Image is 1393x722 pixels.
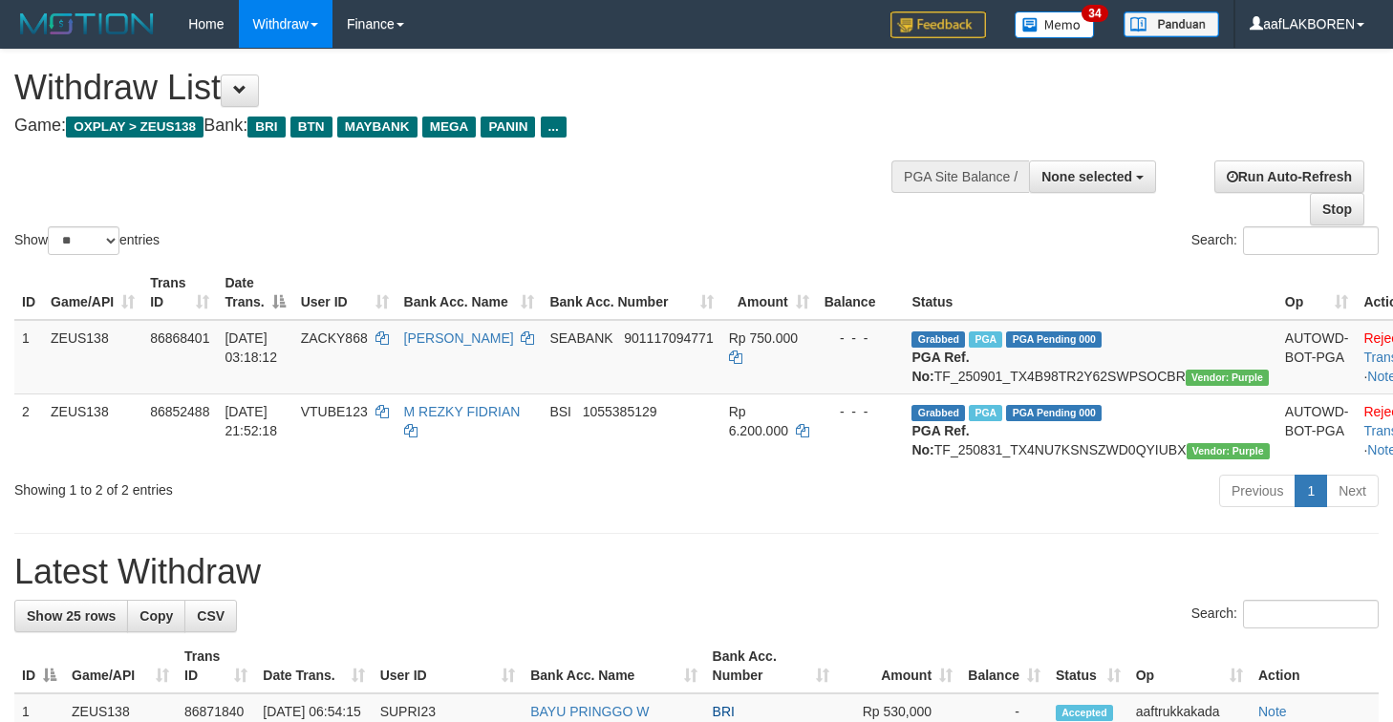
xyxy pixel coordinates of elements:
[904,393,1276,467] td: TF_250831_TX4NU7KSNSZWD0QYIUBX
[890,11,986,38] img: Feedback.jpg
[373,639,524,693] th: User ID: activate to sort column ascending
[549,404,571,419] span: BSI
[43,393,142,467] td: ZEUS138
[1029,160,1156,193] button: None selected
[197,608,225,624] span: CSV
[14,393,43,467] td: 2
[293,265,396,320] th: User ID: activate to sort column ascending
[1277,265,1357,320] th: Op: activate to sort column ascending
[729,404,788,438] span: Rp 6.200.000
[247,117,285,138] span: BRI
[541,117,567,138] span: ...
[127,600,185,632] a: Copy
[1006,405,1102,421] span: PGA Pending
[66,117,204,138] span: OXPLAY > ZEUS138
[1243,600,1379,628] input: Search:
[911,331,965,348] span: Grabbed
[1191,226,1379,255] label: Search:
[1277,393,1357,467] td: AUTOWD-BOT-PGA
[911,405,965,421] span: Grabbed
[184,600,237,632] a: CSV
[14,553,1379,591] h1: Latest Withdraw
[404,404,521,419] a: M REZKY FIDRIAN
[1041,169,1132,184] span: None selected
[1310,193,1364,225] a: Stop
[43,320,142,394] td: ZEUS138
[729,330,798,346] span: Rp 750.000
[1219,475,1296,507] a: Previous
[969,331,1002,348] span: Marked by aaftrukkakada
[150,330,209,346] span: 86868401
[721,265,817,320] th: Amount: activate to sort column ascending
[404,330,514,346] a: [PERSON_NAME]
[150,404,209,419] span: 86852488
[530,704,649,719] a: BAYU PRINGGO W
[911,350,969,384] b: PGA Ref. No:
[1186,370,1269,386] span: Vendor URL: https://trx4.1velocity.biz
[301,404,368,419] span: VTUBE123
[481,117,535,138] span: PANIN
[290,117,332,138] span: BTN
[255,639,372,693] th: Date Trans.: activate to sort column ascending
[583,404,657,419] span: Copy 1055385129 to clipboard
[225,330,277,365] span: [DATE] 03:18:12
[624,330,713,346] span: Copy 901117094771 to clipboard
[14,600,128,632] a: Show 25 rows
[542,265,720,320] th: Bank Acc. Number: activate to sort column ascending
[14,639,64,693] th: ID: activate to sort column descending
[911,423,969,457] b: PGA Ref. No:
[142,265,217,320] th: Trans ID: activate to sort column ascending
[225,404,277,438] span: [DATE] 21:52:18
[1258,704,1287,719] a: Note
[523,639,704,693] th: Bank Acc. Name: activate to sort column ascending
[904,265,1276,320] th: Status
[837,639,960,693] th: Amount: activate to sort column ascending
[64,639,177,693] th: Game/API: activate to sort column ascending
[1006,331,1102,348] span: PGA Pending
[43,265,142,320] th: Game/API: activate to sort column ascending
[1124,11,1219,37] img: panduan.png
[14,320,43,394] td: 1
[1251,639,1379,693] th: Action
[705,639,838,693] th: Bank Acc. Number: activate to sort column ascending
[1082,5,1107,22] span: 34
[177,639,255,693] th: Trans ID: activate to sort column ascending
[1048,639,1128,693] th: Status: activate to sort column ascending
[422,117,477,138] span: MEGA
[904,320,1276,394] td: TF_250901_TX4B98TR2Y62SWPSOCBR
[549,330,612,346] span: SEABANK
[825,402,897,421] div: - - -
[1295,475,1327,507] a: 1
[1191,600,1379,628] label: Search:
[14,10,160,38] img: MOTION_logo.png
[825,329,897,348] div: - - -
[301,330,368,346] span: ZACKY868
[14,69,910,107] h1: Withdraw List
[1214,160,1364,193] a: Run Auto-Refresh
[139,608,173,624] span: Copy
[14,265,43,320] th: ID
[817,265,905,320] th: Balance
[1277,320,1357,394] td: AUTOWD-BOT-PGA
[14,117,910,136] h4: Game: Bank:
[217,265,292,320] th: Date Trans.: activate to sort column descending
[960,639,1048,693] th: Balance: activate to sort column ascending
[14,226,160,255] label: Show entries
[1326,475,1379,507] a: Next
[27,608,116,624] span: Show 25 rows
[337,117,418,138] span: MAYBANK
[14,473,567,499] div: Showing 1 to 2 of 2 entries
[713,704,735,719] span: BRI
[1128,639,1251,693] th: Op: activate to sort column ascending
[1243,226,1379,255] input: Search:
[891,160,1029,193] div: PGA Site Balance /
[1056,705,1113,721] span: Accepted
[1187,443,1270,459] span: Vendor URL: https://trx4.1velocity.biz
[48,226,119,255] select: Showentries
[396,265,543,320] th: Bank Acc. Name: activate to sort column ascending
[969,405,1002,421] span: Marked by aafsolysreylen
[1015,11,1095,38] img: Button%20Memo.svg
